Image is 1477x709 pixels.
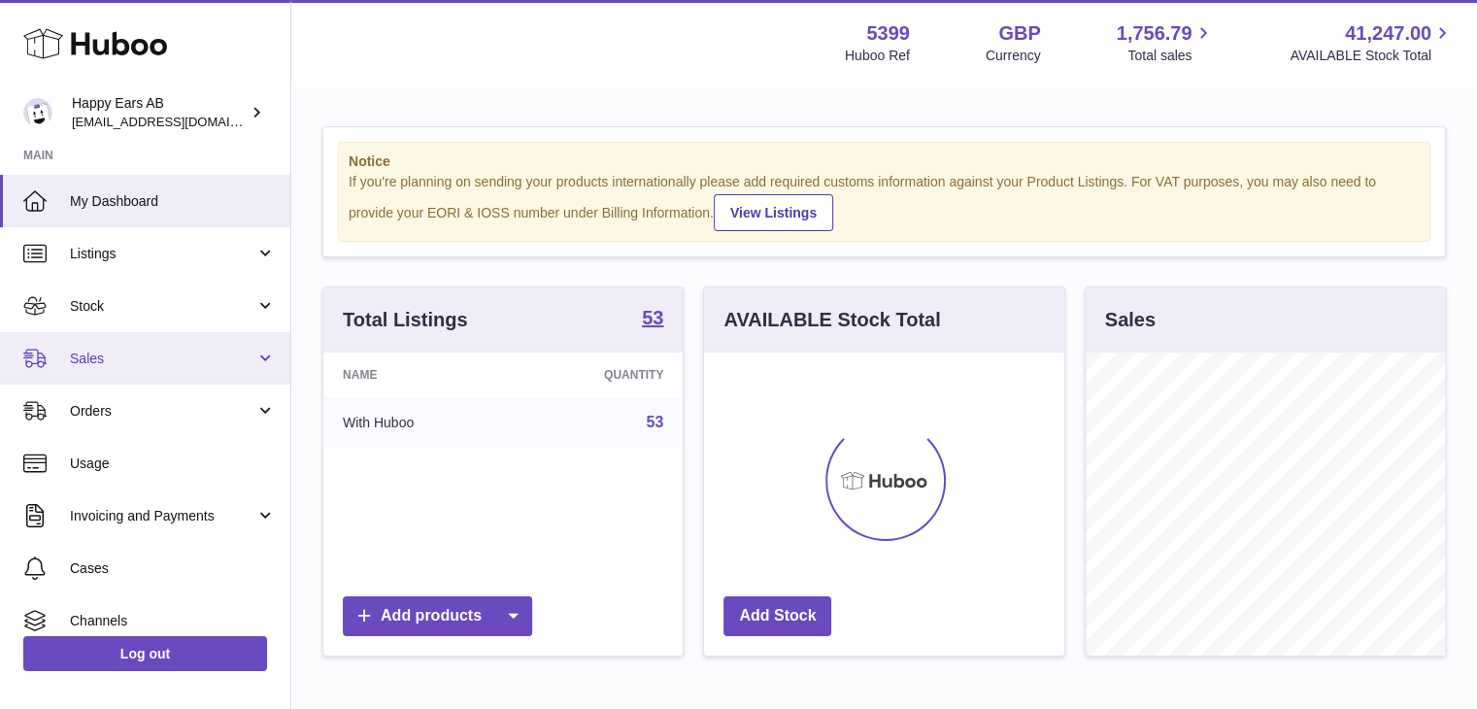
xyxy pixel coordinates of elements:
[723,307,940,333] h3: AVAILABLE Stock Total
[1345,20,1431,47] span: 41,247.00
[998,20,1040,47] strong: GBP
[72,94,247,131] div: Happy Ears AB
[70,350,255,368] span: Sales
[70,297,255,316] span: Stock
[513,353,683,397] th: Quantity
[349,173,1420,231] div: If you're planning on sending your products internationally please add required customs informati...
[70,402,255,421] span: Orders
[323,397,513,448] td: With Huboo
[714,194,833,231] a: View Listings
[70,559,276,578] span: Cases
[70,245,255,263] span: Listings
[1117,20,1215,65] a: 1,756.79 Total sales
[343,307,468,333] h3: Total Listings
[647,414,664,430] a: 53
[866,20,910,47] strong: 5399
[72,114,285,129] span: [EMAIL_ADDRESS][DOMAIN_NAME]
[70,455,276,473] span: Usage
[1117,20,1192,47] span: 1,756.79
[642,308,663,327] strong: 53
[70,507,255,525] span: Invoicing and Payments
[642,308,663,331] a: 53
[70,192,276,211] span: My Dashboard
[1105,307,1156,333] h3: Sales
[23,98,52,127] img: 3pl@happyearsearplugs.com
[23,636,267,671] a: Log out
[323,353,513,397] th: Name
[349,152,1420,171] strong: Notice
[845,47,910,65] div: Huboo Ref
[1290,47,1454,65] span: AVAILABLE Stock Total
[1290,20,1454,65] a: 41,247.00 AVAILABLE Stock Total
[1127,47,1214,65] span: Total sales
[70,612,276,630] span: Channels
[343,596,532,636] a: Add products
[986,47,1041,65] div: Currency
[723,596,831,636] a: Add Stock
